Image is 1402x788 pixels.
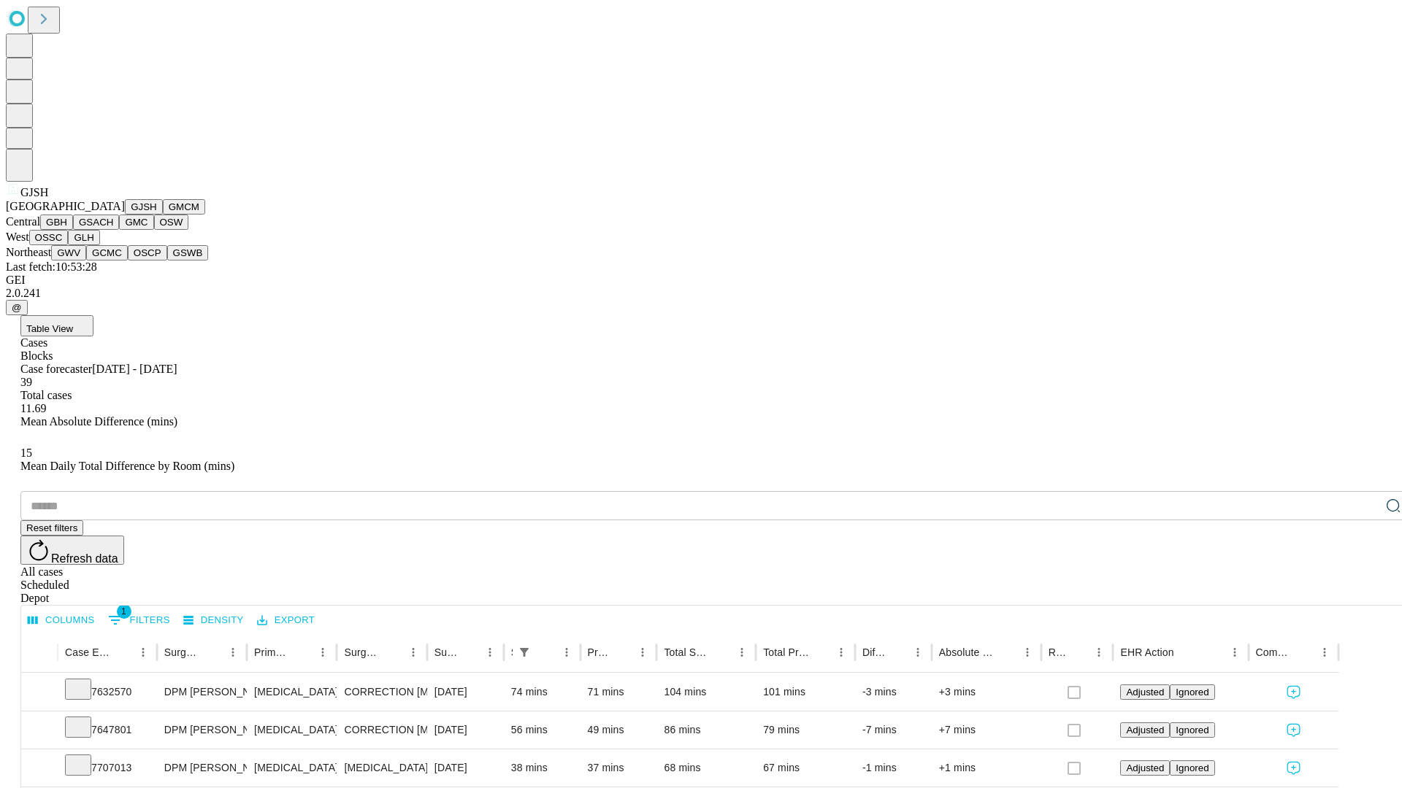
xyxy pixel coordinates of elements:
[459,642,480,663] button: Sort
[119,215,153,230] button: GMC
[51,552,118,565] span: Refresh data
[862,749,924,787] div: -1 mins
[254,646,291,658] div: Primary Service
[65,711,150,749] div: 7647801
[1294,642,1314,663] button: Sort
[997,642,1017,663] button: Sort
[1120,646,1173,658] div: EHR Action
[588,711,650,749] div: 49 mins
[125,199,163,215] button: GJSH
[1256,646,1292,658] div: Comments
[434,646,458,658] div: Surgery Date
[254,711,329,749] div: [MEDICAL_DATA]
[20,389,72,401] span: Total cases
[1017,642,1038,663] button: Menu
[65,749,150,787] div: 7707013
[1120,722,1170,738] button: Adjusted
[1089,642,1109,663] button: Menu
[831,642,851,663] button: Menu
[128,245,167,260] button: OSCP
[632,642,653,663] button: Menu
[1170,684,1214,700] button: Ignored
[588,749,650,787] div: 37 mins
[511,673,573,711] div: 74 mins
[1176,762,1208,773] span: Ignored
[65,646,111,658] div: Case Epic Id
[1314,642,1335,663] button: Menu
[763,673,848,711] div: 101 mins
[588,646,611,658] div: Predicted In Room Duration
[732,642,752,663] button: Menu
[6,215,40,228] span: Central
[117,604,131,619] span: 1
[664,749,748,787] div: 68 mins
[6,260,97,273] span: Last fetch: 10:53:28
[344,646,380,658] div: Surgery Name
[862,673,924,711] div: -3 mins
[254,749,329,787] div: [MEDICAL_DATA]
[344,711,419,749] div: CORRECTION [MEDICAL_DATA], RESECTION [MEDICAL_DATA] BASE
[20,186,48,198] span: GJSH
[612,642,632,663] button: Sort
[1049,646,1068,658] div: Resolved in EHR
[480,642,500,663] button: Menu
[1120,760,1170,776] button: Adjusted
[28,680,50,706] button: Expand
[908,642,928,663] button: Menu
[434,673,497,711] div: [DATE]
[514,642,535,663] div: 1 active filter
[939,646,995,658] div: Absolute Difference
[164,673,240,711] div: DPM [PERSON_NAME] [PERSON_NAME]
[313,642,333,663] button: Menu
[434,711,497,749] div: [DATE]
[20,363,92,375] span: Case forecaster
[711,642,732,663] button: Sort
[1126,687,1164,698] span: Adjusted
[344,673,419,711] div: CORRECTION [MEDICAL_DATA], [MEDICAL_DATA] [MEDICAL_DATA]
[1170,722,1214,738] button: Ignored
[154,215,189,230] button: OSW
[383,642,403,663] button: Sort
[254,673,329,711] div: [MEDICAL_DATA]
[202,642,223,663] button: Sort
[292,642,313,663] button: Sort
[92,363,177,375] span: [DATE] - [DATE]
[6,274,1396,287] div: GEI
[223,642,243,663] button: Menu
[164,711,240,749] div: DPM [PERSON_NAME] [PERSON_NAME]
[344,749,419,787] div: [MEDICAL_DATA] COMPLETE EXCISION 5TH [MEDICAL_DATA] HEAD
[86,245,128,260] button: GCMC
[763,749,848,787] div: 67 mins
[763,646,809,658] div: Total Predicted Duration
[1176,687,1208,698] span: Ignored
[20,520,83,536] button: Reset filters
[24,609,99,632] button: Select columns
[939,673,1034,711] div: +3 mins
[26,522,77,533] span: Reset filters
[862,711,924,749] div: -7 mins
[556,642,577,663] button: Menu
[1176,725,1208,735] span: Ignored
[811,642,831,663] button: Sort
[20,315,93,336] button: Table View
[664,711,748,749] div: 86 mins
[20,415,177,428] span: Mean Absolute Difference (mins)
[164,646,201,658] div: Surgeon Name
[6,300,28,315] button: @
[1068,642,1089,663] button: Sort
[511,646,513,658] div: Scheduled In Room Duration
[20,536,124,565] button: Refresh data
[163,199,205,215] button: GMCM
[73,215,119,230] button: GSACH
[1176,642,1196,663] button: Sort
[939,711,1034,749] div: +7 mins
[12,302,22,313] span: @
[167,245,209,260] button: GSWB
[664,673,748,711] div: 104 mins
[6,231,29,243] span: West
[862,646,886,658] div: Difference
[20,376,32,388] span: 39
[1170,760,1214,776] button: Ignored
[6,200,125,212] span: [GEOGRAPHIC_DATA]
[1126,725,1164,735] span: Adjusted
